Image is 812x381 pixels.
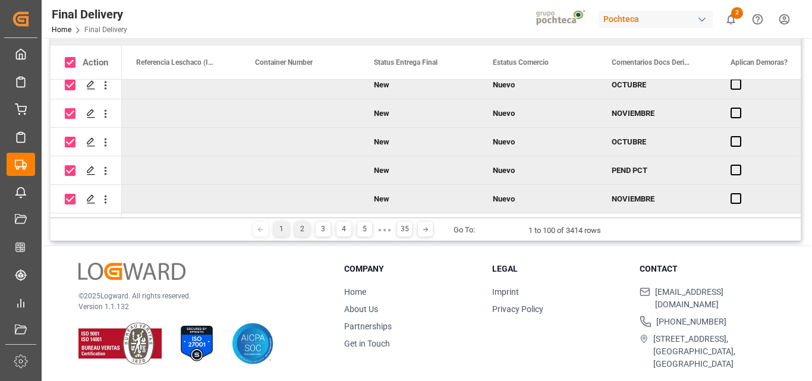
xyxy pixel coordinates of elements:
[374,58,438,67] span: Status Entrega Final
[492,304,543,314] a: Privacy Policy
[599,11,713,28] div: Pochteca
[344,322,392,331] a: Partnerships
[344,287,366,297] a: Home
[454,224,475,236] div: Go To:
[397,222,412,237] div: 35
[232,323,273,364] img: AICPA SOC
[360,71,479,99] div: New
[653,333,773,370] span: [STREET_ADDRESS], [GEOGRAPHIC_DATA], [GEOGRAPHIC_DATA]
[360,128,479,156] div: New
[78,301,314,312] p: Version 1.1.132
[492,263,625,275] h3: Legal
[255,58,313,67] span: Container Number
[597,99,716,127] div: NOVIEMBRE
[51,99,122,128] div: Press SPACE to deselect this row.
[52,26,71,34] a: Home
[597,156,716,184] div: PEND PCT
[493,58,549,67] span: Estatus Comercio
[640,263,773,275] h3: Contact
[78,291,314,301] p: © 2025 Logward. All rights reserved.
[731,7,743,19] span: 2
[597,185,716,213] div: NOVIEMBRE
[656,316,726,328] span: [PHONE_NUMBER]
[52,5,127,23] div: Final Delivery
[479,156,597,184] div: Nuevo
[599,8,717,30] button: Pochteca
[360,185,479,213] div: New
[316,222,331,237] div: 3
[344,339,390,348] a: Get in Touch
[492,287,519,297] a: Imprint
[360,156,479,184] div: New
[357,222,372,237] div: 5
[78,323,162,364] img: ISO 9001 & ISO 14001 Certification
[479,71,597,99] div: Nuevo
[51,128,122,156] div: Press SPACE to deselect this row.
[336,222,351,237] div: 4
[295,222,310,237] div: 2
[612,58,691,67] span: Comentarios Docs Derived
[731,58,788,67] span: Aplican Demoras?
[274,222,289,237] div: 1
[479,99,597,127] div: Nuevo
[344,304,378,314] a: About Us
[344,263,477,275] h3: Company
[655,286,773,311] span: [EMAIL_ADDRESS][DOMAIN_NAME]
[378,225,391,234] div: ● ● ●
[479,185,597,213] div: Nuevo
[360,99,479,127] div: New
[717,6,744,33] button: show 2 new notifications
[136,58,216,67] span: Referencia Leschaco (Impo)
[528,225,601,237] div: 1 to 100 of 3414 rows
[597,128,716,156] div: OCTUBRE
[51,71,122,99] div: Press SPACE to deselect this row.
[597,71,716,99] div: OCTUBRE
[51,185,122,213] div: Press SPACE to deselect this row.
[479,128,597,156] div: Nuevo
[83,57,108,68] div: Action
[78,263,185,280] img: Logward Logo
[744,6,771,33] button: Help Center
[176,323,218,364] img: ISO 27001 Certification
[51,156,122,185] div: Press SPACE to deselect this row.
[532,9,591,30] img: pochtecaImg.jpg_1689854062.jpg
